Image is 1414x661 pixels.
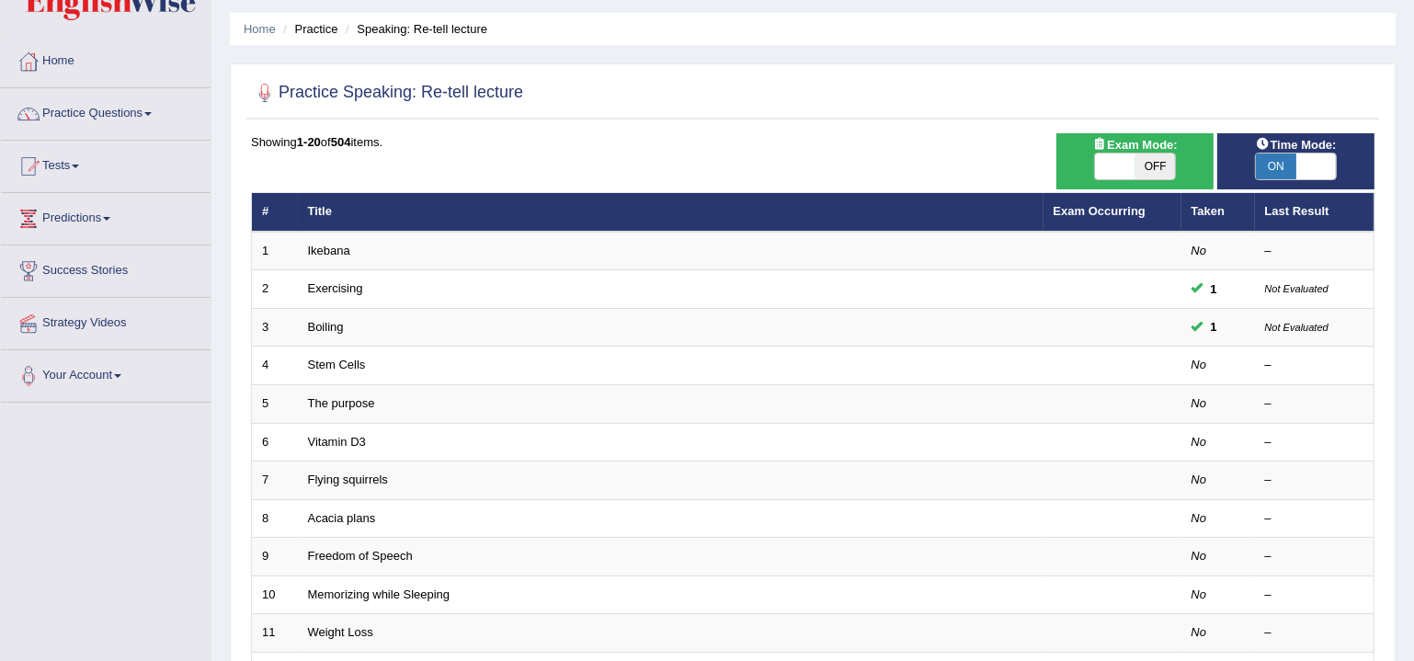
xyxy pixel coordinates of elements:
[1265,624,1364,642] div: –
[251,79,523,107] h2: Practice Speaking: Re-tell lecture
[1192,625,1207,639] em: No
[1265,322,1328,333] small: Not Evaluated
[251,133,1374,151] div: Showing of items.
[298,193,1043,232] th: Title
[252,308,298,347] td: 3
[252,347,298,385] td: 4
[1192,587,1207,601] em: No
[308,320,344,334] a: Boiling
[1,36,211,82] a: Home
[252,270,298,309] td: 2
[1265,510,1364,528] div: –
[1,245,211,291] a: Success Stories
[1,298,211,344] a: Strategy Videos
[279,20,337,38] li: Practice
[1056,133,1214,189] div: Show exams occurring in exams
[1256,154,1296,179] span: ON
[1265,283,1328,294] small: Not Evaluated
[308,396,375,410] a: The purpose
[1249,135,1344,154] span: Time Mode:
[252,614,298,653] td: 11
[1192,244,1207,257] em: No
[252,385,298,424] td: 5
[341,20,487,38] li: Speaking: Re-tell lecture
[308,549,413,563] a: Freedom of Speech
[1054,204,1146,218] a: Exam Occurring
[1181,193,1255,232] th: Taken
[244,22,276,36] a: Home
[252,538,298,576] td: 9
[308,435,366,449] a: Vitamin D3
[1265,587,1364,604] div: –
[252,462,298,500] td: 7
[1,193,211,239] a: Predictions
[1265,357,1364,374] div: –
[1135,154,1176,179] span: OFF
[308,511,376,525] a: Acacia plans
[1265,434,1364,451] div: –
[1192,396,1207,410] em: No
[252,499,298,538] td: 8
[297,135,321,149] b: 1-20
[1192,473,1207,486] em: No
[252,193,298,232] th: #
[1192,435,1207,449] em: No
[1085,135,1184,154] span: Exam Mode:
[1203,317,1225,336] span: You can still take this question
[308,358,366,371] a: Stem Cells
[1255,193,1374,232] th: Last Result
[308,244,350,257] a: Ikebana
[252,232,298,270] td: 1
[1,141,211,187] a: Tests
[1192,358,1207,371] em: No
[331,135,351,149] b: 504
[252,576,298,614] td: 10
[1265,395,1364,413] div: –
[308,473,388,486] a: Flying squirrels
[1265,243,1364,260] div: –
[308,625,373,639] a: Weight Loss
[1,350,211,396] a: Your Account
[1265,548,1364,565] div: –
[1265,472,1364,489] div: –
[308,587,450,601] a: Memorizing while Sleeping
[1,88,211,134] a: Practice Questions
[308,281,363,295] a: Exercising
[1203,279,1225,299] span: You can still take this question
[1192,511,1207,525] em: No
[1192,549,1207,563] em: No
[252,423,298,462] td: 6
